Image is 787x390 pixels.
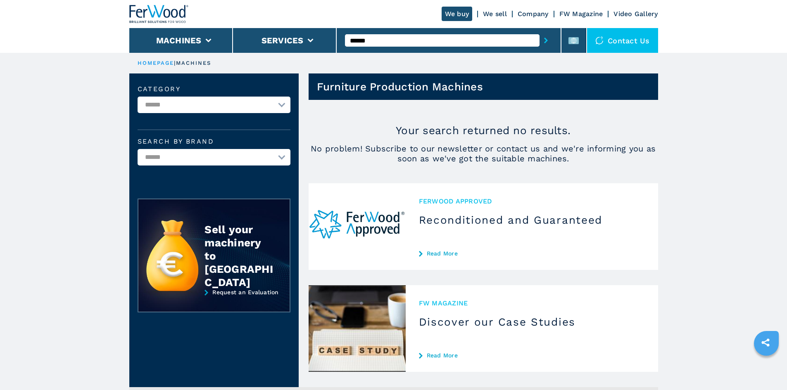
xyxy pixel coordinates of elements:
[317,80,483,93] h1: Furniture Production Machines
[138,289,290,319] a: Request an Evaluation
[129,5,189,23] img: Ferwood
[752,353,781,384] iframe: Chat
[595,36,604,45] img: Contact us
[419,213,645,227] h3: Reconditioned and Guaranteed
[419,298,645,308] span: FW MAGAZINE
[755,332,776,353] a: sharethis
[204,223,273,289] div: Sell your machinery to [GEOGRAPHIC_DATA]
[176,59,212,67] p: machines
[613,10,658,18] a: Video Gallery
[442,7,473,21] a: We buy
[309,285,406,372] img: Discover our Case Studies
[262,35,304,45] button: Services
[309,144,658,163] span: No problem! Subscribe to our newsletter or contact us and we're informing you as soon as we've go...
[587,28,658,53] div: Contact us
[483,10,507,18] a: We sell
[419,352,645,359] a: Read More
[419,315,645,329] h3: Discover our Case Studies
[138,138,290,145] label: Search by brand
[156,35,202,45] button: Machines
[174,60,176,66] span: |
[559,10,603,18] a: FW Magazine
[540,31,552,50] button: submit-button
[309,124,658,137] p: Your search returned no results.
[138,86,290,92] label: Category
[138,60,174,66] a: HOMEPAGE
[309,183,406,270] img: Reconditioned and Guaranteed
[518,10,549,18] a: Company
[419,250,645,257] a: Read More
[419,196,645,206] span: Ferwood Approved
